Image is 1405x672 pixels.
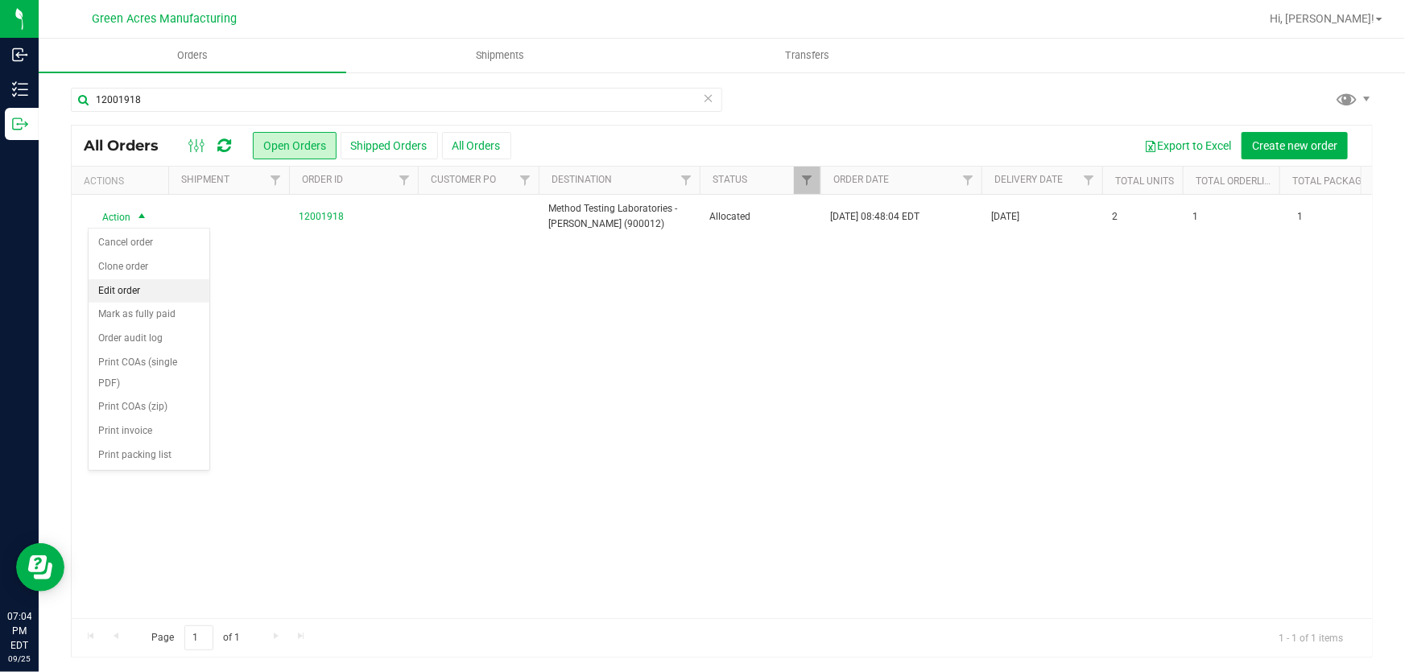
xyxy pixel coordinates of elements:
span: select [132,206,152,229]
span: [DATE] [991,209,1019,225]
a: Filter [262,167,289,194]
inline-svg: Outbound [12,116,28,132]
span: All Orders [84,137,175,155]
span: Orders [155,48,229,63]
a: Total Orderlines [1196,175,1283,187]
span: Transfers [763,48,851,63]
a: Shipment [181,174,229,185]
a: Filter [673,167,700,194]
span: Allocated [709,209,811,225]
div: Actions [84,175,162,187]
a: Delivery Date [994,174,1063,185]
span: Hi, [PERSON_NAME]! [1270,12,1374,25]
li: Print invoice [89,419,209,443]
input: Search Order ID, Destination, Customer PO... [71,88,722,112]
a: Order Date [833,174,889,185]
a: Transfers [654,39,961,72]
span: 1 [1289,205,1311,229]
li: Edit order [89,279,209,303]
button: Export to Excel [1134,132,1242,159]
span: 2 [1112,209,1118,225]
button: Shipped Orders [341,132,438,159]
input: 1 [184,625,213,650]
a: Shipments [346,39,654,72]
a: 12001918 [299,209,344,225]
span: [DATE] 08:48:04 EDT [830,209,919,225]
a: Filter [794,167,820,194]
iframe: Resource center [16,543,64,592]
span: Method Testing Laboratories - [PERSON_NAME] (900012) [548,201,690,232]
a: Order ID [302,174,343,185]
li: Cancel order [89,231,209,255]
li: Print COAs (single PDF) [89,351,209,395]
inline-svg: Inventory [12,81,28,97]
button: Open Orders [253,132,337,159]
a: Filter [391,167,418,194]
a: Destination [552,174,612,185]
span: 1 [1192,209,1198,225]
li: Mark as fully paid [89,303,209,327]
li: Order audit log [89,327,209,351]
span: Green Acres Manufacturing [92,12,237,26]
a: Status [713,174,747,185]
span: Clear [703,88,714,109]
a: Filter [512,167,539,194]
li: Print packing list [89,443,209,468]
span: Shipments [454,48,546,63]
button: Create new order [1242,132,1348,159]
inline-svg: Inbound [12,47,28,63]
a: Orders [39,39,346,72]
a: Filter [1076,167,1102,194]
p: 07:04 PM EDT [7,609,31,653]
li: Clone order [89,255,209,279]
li: Print COAs (zip) [89,395,209,419]
a: Total Units [1115,175,1174,187]
button: All Orders [442,132,511,159]
span: Create new order [1252,139,1337,152]
span: 1 - 1 of 1 items [1266,625,1356,649]
a: Customer PO [431,174,496,185]
span: Action [88,206,131,229]
p: 09/25 [7,653,31,665]
span: Page of 1 [138,625,254,650]
a: Filter [955,167,981,194]
a: Total Packages [1292,175,1373,187]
